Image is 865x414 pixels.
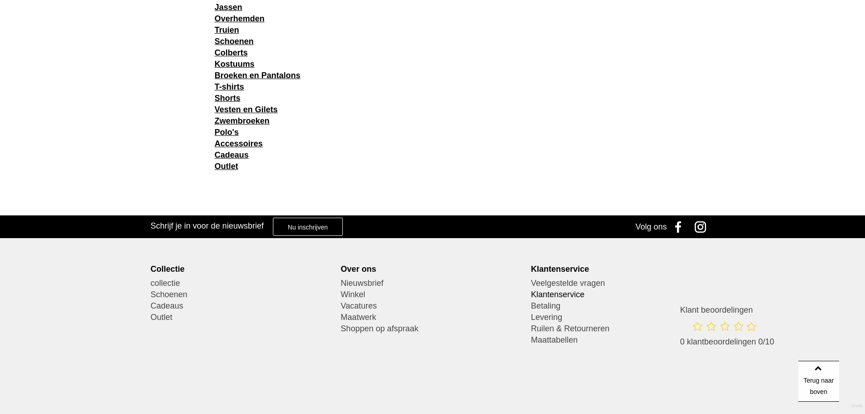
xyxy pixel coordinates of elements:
[680,305,774,315] h3: Klant beoordelingen
[215,71,301,80] a: Broeken en Pantalons
[151,221,264,231] h3: Schrijf je in voor de nieuwsbrief
[215,116,270,125] a: Zwembroeken
[531,278,714,289] a: Veelgestelde vragen
[215,82,244,91] a: T-shirts
[215,37,254,46] a: Schoenen
[215,25,239,35] a: Truien
[851,400,863,412] a: Divide
[680,337,774,346] span: 0 klantbeoordelingen 0/10
[215,48,248,57] a: Colberts
[341,300,524,312] a: Vacatures
[531,300,714,312] a: Betaling
[680,305,774,356] a: Klant beoordelingen 0 klantbeoordelingen 0/10
[341,312,524,323] a: Maatwerk
[798,361,839,402] a: Terug naar boven
[151,278,334,289] a: collectie
[215,150,249,160] a: Cadeaus
[151,312,334,323] a: Outlet
[531,312,714,323] a: Levering
[341,289,524,300] a: Winkel
[151,264,334,274] div: Collectie
[531,289,714,300] a: Klantenservice
[531,323,714,334] a: Ruilen & Retourneren
[531,264,714,274] div: Klantenservice
[151,289,334,300] a: Schoenen
[215,60,255,69] a: Kostuums
[635,215,667,238] div: Volg ons
[341,323,524,334] a: Shoppen op afspraak
[531,334,714,346] a: Maattabellen
[341,278,524,289] a: Nieuwsbrief
[692,215,714,238] a: Instagram
[669,215,692,238] a: Facebook
[215,94,241,103] a: Shorts
[341,264,524,274] div: Over ons
[215,105,278,114] a: Vesten en Gilets
[215,3,242,12] a: Jassen
[215,128,239,137] a: Polo's
[215,14,265,23] a: Overhemden
[273,218,343,236] a: Nu inschrijven
[215,139,263,148] a: Accessoires
[215,162,238,171] a: Outlet
[151,300,334,312] a: Cadeaus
